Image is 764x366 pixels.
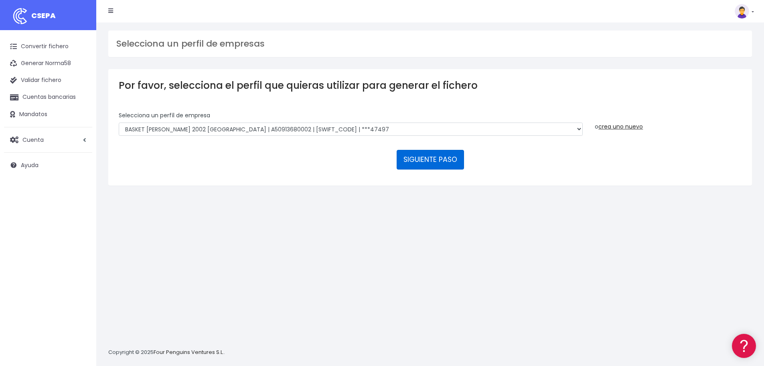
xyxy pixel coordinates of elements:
[4,38,92,55] a: Convertir fichero
[119,80,742,91] h3: Por favor, selecciona el perfil que quieras utilizar para generar el fichero
[4,72,92,89] a: Validar fichero
[598,123,643,131] a: crea uno nuevo
[116,39,744,49] h3: Selecciona un perfil de empresas
[21,161,39,169] span: Ayuda
[154,348,224,356] a: Four Penguins Ventures S.L.
[10,6,30,26] img: logo
[4,55,92,72] a: Generar Norma58
[4,106,92,123] a: Mandatos
[31,10,56,20] span: CSEPA
[4,131,92,148] a: Cuenta
[108,348,225,357] p: Copyright © 2025 .
[735,4,749,18] img: profile
[595,111,742,131] div: o
[397,150,464,169] button: SIGUIENTE PASO
[119,111,210,120] label: Selecciona un perfíl de empresa
[4,89,92,106] a: Cuentas bancarias
[4,157,92,174] a: Ayuda
[22,135,44,143] span: Cuenta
